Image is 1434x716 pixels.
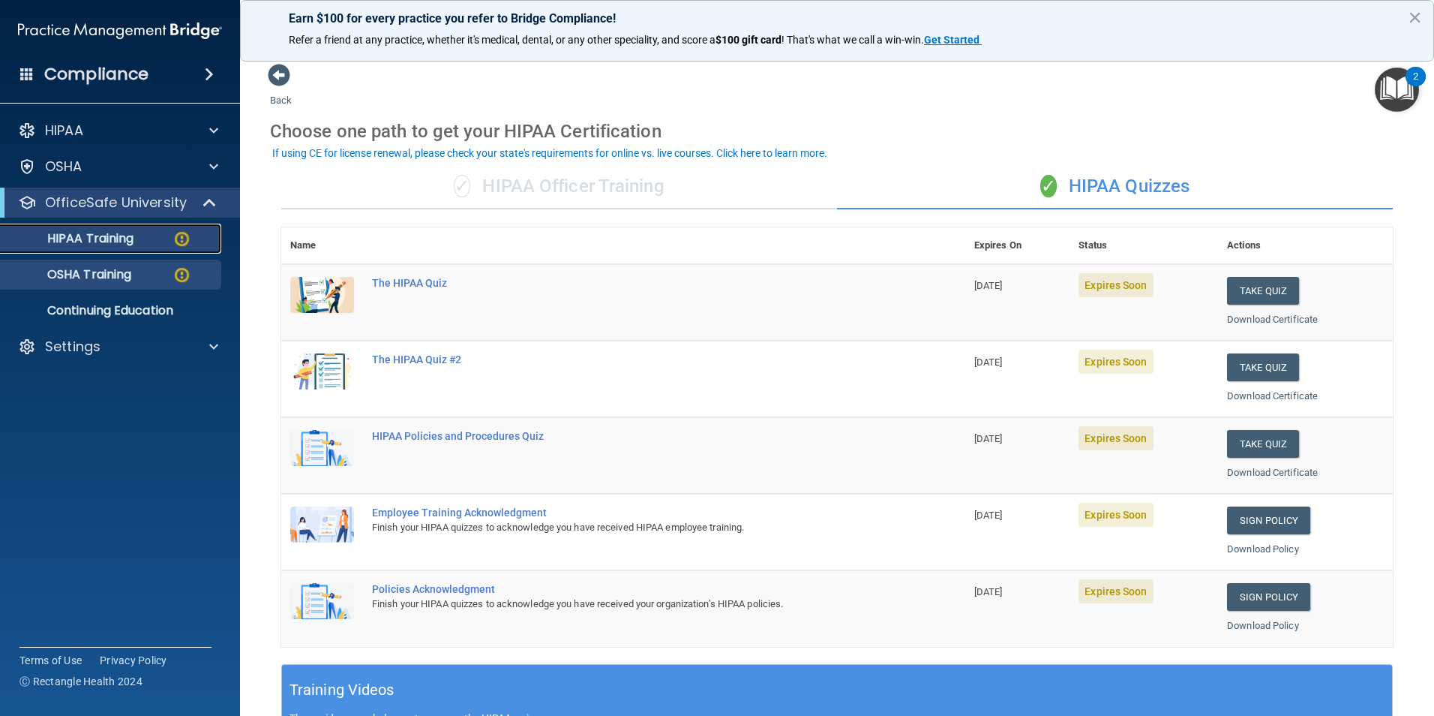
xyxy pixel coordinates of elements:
p: HIPAA [45,122,83,140]
span: [DATE] [974,356,1003,368]
span: [DATE] [974,586,1003,597]
span: ✓ [1040,175,1057,197]
span: Ⓒ Rectangle Health 2024 [19,674,142,689]
h5: Training Videos [289,677,394,703]
a: Sign Policy [1227,507,1310,534]
button: Close [1408,5,1422,29]
th: Status [1069,227,1218,264]
a: Settings [18,338,218,356]
span: Expires Soon [1078,579,1153,603]
a: Download Certificate [1227,390,1318,402]
span: ✓ [454,175,470,197]
a: Download Certificate [1227,314,1318,325]
span: Refer a friend at any practice, whether it's medical, dental, or any other speciality, and score a [289,34,715,46]
div: The HIPAA Quiz [372,277,890,289]
strong: $100 gift card [715,34,781,46]
p: Earn $100 for every practice you refer to Bridge Compliance! [289,11,1385,26]
a: Download Policy [1227,543,1299,555]
div: Finish your HIPAA quizzes to acknowledge you have received your organization’s HIPAA policies. [372,595,890,613]
a: Privacy Policy [100,653,167,668]
span: Expires Soon [1078,350,1153,374]
a: OSHA [18,158,218,176]
div: HIPAA Policies and Procedures Quiz [372,430,890,442]
div: Employee Training Acknowledgment [372,507,890,519]
p: OSHA [45,158,82,176]
span: Expires Soon [1078,426,1153,450]
a: Terms of Use [19,653,82,668]
p: OSHA Training [10,267,131,282]
a: Get Started [924,34,982,46]
div: 2 [1413,77,1418,96]
p: HIPAA Training [10,231,133,246]
button: Take Quiz [1227,353,1299,381]
p: OfficeSafe University [45,194,187,212]
div: The HIPAA Quiz #2 [372,353,890,366]
button: Take Quiz [1227,430,1299,458]
span: Expires Soon [1078,503,1153,527]
div: If using CE for license renewal, please check your state's requirements for online vs. live cours... [272,148,827,158]
a: Download Policy [1227,620,1299,631]
p: Continuing Education [10,303,214,318]
span: ! That's what we call a win-win. [781,34,924,46]
div: Policies Acknowledgment [372,583,890,595]
span: [DATE] [974,433,1003,444]
div: HIPAA Officer Training [281,164,837,209]
span: Expires Soon [1078,273,1153,297]
button: Take Quiz [1227,277,1299,305]
div: HIPAA Quizzes [837,164,1393,209]
a: HIPAA [18,122,218,140]
img: warning-circle.0cc9ac19.png [172,266,191,284]
img: PMB logo [18,16,222,46]
a: OfficeSafe University [18,194,217,212]
img: warning-circle.0cc9ac19.png [172,230,191,248]
a: Download Certificate [1227,467,1318,478]
th: Name [281,227,363,264]
button: If using CE for license renewal, please check your state's requirements for online vs. live cours... [270,146,829,161]
p: Settings [45,338,100,356]
span: [DATE] [974,280,1003,291]
div: Choose one path to get your HIPAA Certification [270,110,1404,153]
button: Open Resource Center, 2 new notifications [1375,68,1419,112]
th: Expires On [965,227,1070,264]
span: [DATE] [974,510,1003,521]
h4: Compliance [44,64,148,85]
strong: Get Started [924,34,979,46]
div: Finish your HIPAA quizzes to acknowledge you have received HIPAA employee training. [372,519,890,537]
th: Actions [1218,227,1393,264]
a: Sign Policy [1227,583,1310,611]
a: Back [270,77,292,106]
